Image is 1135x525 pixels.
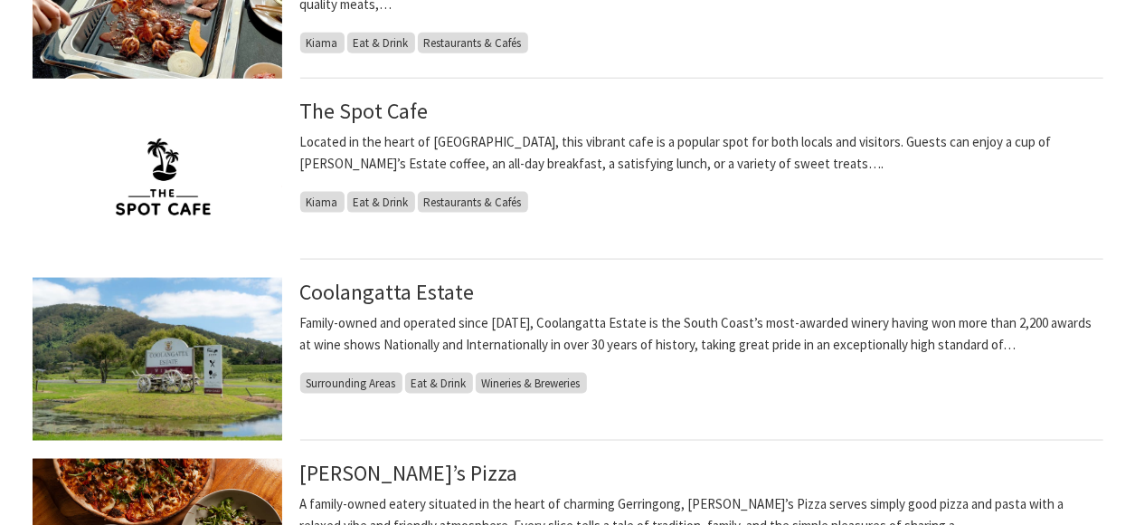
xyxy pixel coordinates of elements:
span: Restaurants & Cafés [418,192,528,213]
span: Eat & Drink [347,192,415,213]
p: Located in the heart of [GEOGRAPHIC_DATA], this vibrant cafe is a popular spot for both locals an... [300,131,1103,175]
span: Kiama [300,33,345,53]
span: Eat & Drink [405,373,473,394]
span: Restaurants & Cafés [418,33,528,53]
p: Family-owned and operated since [DATE], Coolangatta Estate is the South Coast’s most-awarded wine... [300,312,1103,356]
span: Eat & Drink [347,33,415,53]
a: [PERSON_NAME]’s Pizza [300,459,518,487]
span: Surrounding Areas [300,373,402,394]
a: Coolangatta Estate [300,278,475,306]
span: Wineries & Breweries [476,373,587,394]
span: Kiama [300,192,345,213]
a: The Spot Cafe [300,97,429,125]
img: Entrance [33,278,282,441]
